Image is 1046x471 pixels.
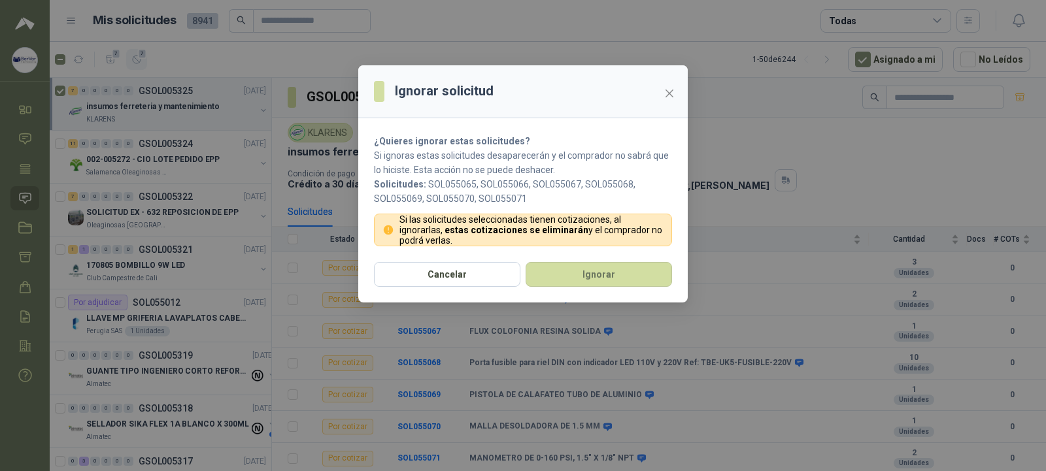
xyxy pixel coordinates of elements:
span: close [664,88,675,99]
p: Si ignoras estas solicitudes desaparecerán y el comprador no sabrá que lo hiciste. Esta acción no... [374,148,672,177]
button: Close [659,83,680,104]
p: Si las solicitudes seleccionadas tienen cotizaciones, al ignorarlas, y el comprador no podrá verlas. [399,214,664,246]
button: Ignorar [526,262,672,287]
button: Cancelar [374,262,520,287]
p: SOL055065, SOL055066, SOL055067, SOL055068, SOL055069, SOL055070, SOL055071 [374,177,672,206]
strong: estas cotizaciones se eliminarán [445,225,588,235]
strong: ¿Quieres ignorar estas solicitudes? [374,136,530,146]
b: Solicitudes: [374,179,426,189]
h3: Ignorar solicitud [395,81,494,101]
